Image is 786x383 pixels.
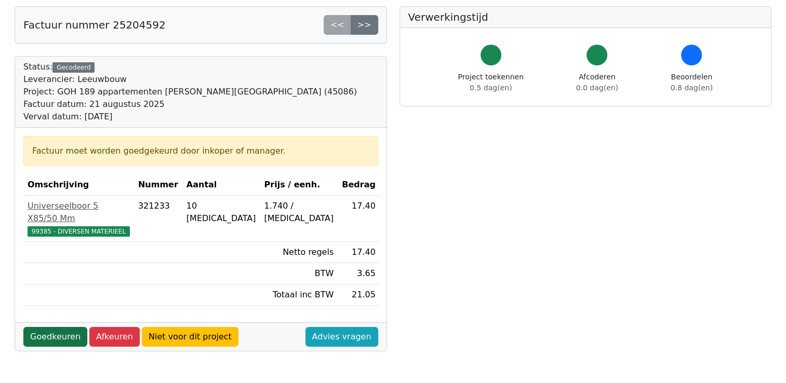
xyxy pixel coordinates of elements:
div: Beoordelen [671,72,713,93]
a: Niet voor dit project [142,327,238,347]
span: 99385 - DIVERSEN MATERIEEL [28,226,130,237]
td: 3.65 [338,263,380,284]
th: Nummer [134,174,182,196]
div: Factuur moet worden goedgekeurd door inkoper of manager. [32,145,369,157]
div: Project: GOH 189 appartementen [PERSON_NAME][GEOGRAPHIC_DATA] (45086) [23,86,357,98]
a: >> [351,15,378,35]
td: BTW [260,263,338,284]
a: Universeelboor 5 X85/50 Mm99385 - DIVERSEN MATERIEEL [28,200,130,237]
h5: Factuur nummer 25204592 [23,19,166,31]
a: Advies vragen [305,327,378,347]
a: Goedkeuren [23,327,87,347]
div: Afcoderen [576,72,618,93]
div: Gecodeerd [52,62,95,73]
div: Universeelboor 5 X85/50 Mm [28,200,130,225]
h5: Verwerkingstijd [408,11,763,23]
td: Totaal inc BTW [260,284,338,306]
span: 0.8 dag(en) [671,84,713,92]
a: Afkeuren [89,327,140,347]
div: 10 [MEDICAL_DATA] [186,200,256,225]
th: Bedrag [338,174,380,196]
div: Leverancier: Leeuwbouw [23,73,357,86]
div: Factuur datum: 21 augustus 2025 [23,98,357,111]
th: Omschrijving [23,174,134,196]
th: Aantal [182,174,260,196]
div: Verval datum: [DATE] [23,111,357,123]
td: 321233 [134,196,182,242]
td: 17.40 [338,242,380,263]
span: 0.5 dag(en) [470,84,512,92]
td: 21.05 [338,284,380,306]
div: 1.740 / [MEDICAL_DATA] [264,200,334,225]
div: Project toekennen [458,72,524,93]
div: Status: [23,61,357,123]
td: 17.40 [338,196,380,242]
td: Netto regels [260,242,338,263]
th: Prijs / eenh. [260,174,338,196]
span: 0.0 dag(en) [576,84,618,92]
